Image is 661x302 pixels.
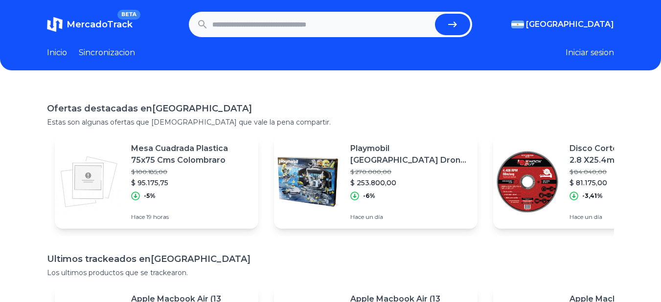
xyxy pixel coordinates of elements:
p: -5% [144,192,156,200]
span: BETA [117,10,140,20]
a: Featured imageMesa Cuadrada Plastica 75x75 Cms Colombraro$ 100.185,00$ 95.175,75-5%Hace 19 horas [55,135,258,229]
p: $ 253.800,00 [350,178,470,188]
a: MercadoTrackBETA [47,17,133,32]
span: MercadoTrack [67,19,133,30]
a: Inicio [47,47,67,59]
button: [GEOGRAPHIC_DATA] [511,19,614,30]
p: Estas son algunas ofertas que [DEMOGRAPHIC_DATA] que vale la pena compartir. [47,117,614,127]
img: Featured image [493,148,562,216]
p: -3,41% [582,192,603,200]
a: Featured imagePlaymobil [GEOGRAPHIC_DATA] Drone Top Agents$ 270.000,00$ 253.800,00-6%Hace un día [274,135,478,229]
p: $ 95.175,75 [131,178,251,188]
p: Hace un día [350,213,470,221]
h1: Ultimos trackeados en [GEOGRAPHIC_DATA] [47,252,614,266]
img: Featured image [55,148,123,216]
img: MercadoTrack [47,17,63,32]
a: Sincronizacion [79,47,135,59]
p: Los ultimos productos que se trackearon. [47,268,614,278]
p: $ 270.000,00 [350,168,470,176]
img: Featured image [274,148,342,216]
img: Argentina [511,21,524,28]
p: Playmobil [GEOGRAPHIC_DATA] Drone Top Agents [350,143,470,166]
span: [GEOGRAPHIC_DATA] [526,19,614,30]
p: Hace 19 horas [131,213,251,221]
button: Iniciar sesion [566,47,614,59]
p: Mesa Cuadrada Plastica 75x75 Cms Colombraro [131,143,251,166]
p: -6% [363,192,375,200]
p: $ 100.185,00 [131,168,251,176]
h1: Ofertas destacadas en [GEOGRAPHIC_DATA] [47,102,614,115]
